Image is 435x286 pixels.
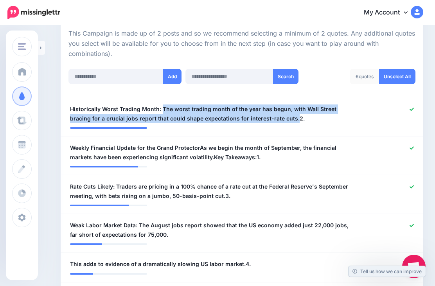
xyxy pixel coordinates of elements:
[70,104,355,123] span: Historically Worst Trading Month: The worst trading month of the year has begun, with Wall Street...
[349,266,426,277] a: Tell us how we can improve
[356,3,423,22] a: My Account
[70,143,355,162] span: Weekly Financial Update for the Grand ProtectorAs we begin the month of September, the financial ...
[402,255,426,278] div: Open chat
[70,259,251,269] span: This adds to evidence of a dramatically slowing US labor market.4.
[7,6,60,19] img: Missinglettr
[356,74,359,79] span: 6
[350,69,379,84] div: quotes
[273,69,298,84] button: Search
[68,29,415,59] p: This Campaign is made up of 2 posts and so we recommend selecting a minimum of 2 quotes. Any addi...
[70,221,355,239] span: Weak Labor Market Data: The August jobs report showed that the US economy added just 22,000 jobs,...
[18,43,26,50] img: menu.png
[379,69,415,84] a: Unselect All
[70,182,355,201] span: Rate Cuts Likely: Traders are pricing in a 100% chance of a rate cut at the Federal Reserve's Sep...
[163,69,182,84] button: Add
